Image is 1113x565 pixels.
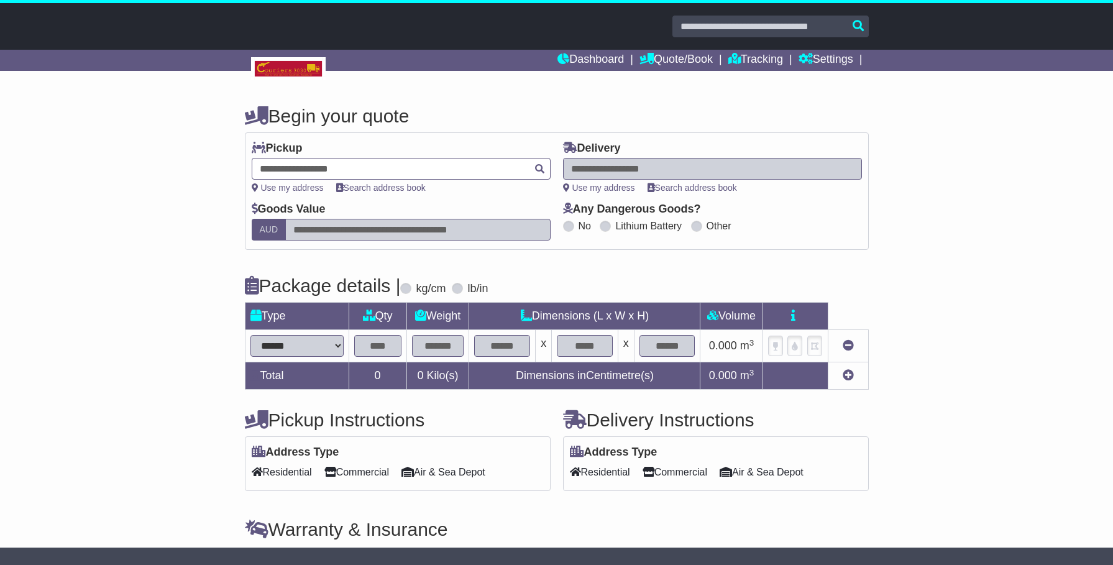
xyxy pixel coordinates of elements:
[469,303,700,330] td: Dimensions (L x W x H)
[401,462,485,482] span: Air & Sea Depot
[579,220,591,232] label: No
[740,369,754,382] span: m
[245,362,349,390] td: Total
[416,282,446,296] label: kg/cm
[245,546,869,560] div: All our quotes include a $ FreightSafe warranty.
[709,369,737,382] span: 0.000
[618,330,634,362] td: x
[245,519,869,540] h4: Warranty & Insurance
[349,303,406,330] td: Qty
[406,303,469,330] td: Weight
[417,369,423,382] span: 0
[648,183,737,193] a: Search address book
[336,183,426,193] a: Search address book
[370,546,389,559] span: 250
[252,446,339,459] label: Address Type
[252,183,324,193] a: Use my address
[245,410,551,430] h4: Pickup Instructions
[843,369,854,382] a: Add new item
[557,50,624,71] a: Dashboard
[536,330,552,362] td: x
[563,142,621,155] label: Delivery
[709,339,737,352] span: 0.000
[469,362,700,390] td: Dimensions in Centimetre(s)
[252,219,286,241] label: AUD
[252,142,303,155] label: Pickup
[349,362,406,390] td: 0
[639,50,713,71] a: Quote/Book
[720,462,804,482] span: Air & Sea Depot
[728,50,783,71] a: Tracking
[707,220,731,232] label: Other
[570,446,657,459] label: Address Type
[563,183,635,193] a: Use my address
[406,362,469,390] td: Kilo(s)
[324,462,389,482] span: Commercial
[252,462,312,482] span: Residential
[615,220,682,232] label: Lithium Battery
[700,303,763,330] td: Volume
[843,339,854,352] a: Remove this item
[749,368,754,377] sup: 3
[467,282,488,296] label: lb/in
[799,50,853,71] a: Settings
[643,462,707,482] span: Commercial
[740,339,754,352] span: m
[563,203,701,216] label: Any Dangerous Goods?
[245,303,349,330] td: Type
[245,106,869,126] h4: Begin your quote
[563,410,869,430] h4: Delivery Instructions
[245,275,401,296] h4: Package details |
[252,203,326,216] label: Goods Value
[252,158,551,180] typeahead: Please provide city
[749,338,754,347] sup: 3
[570,462,630,482] span: Residential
